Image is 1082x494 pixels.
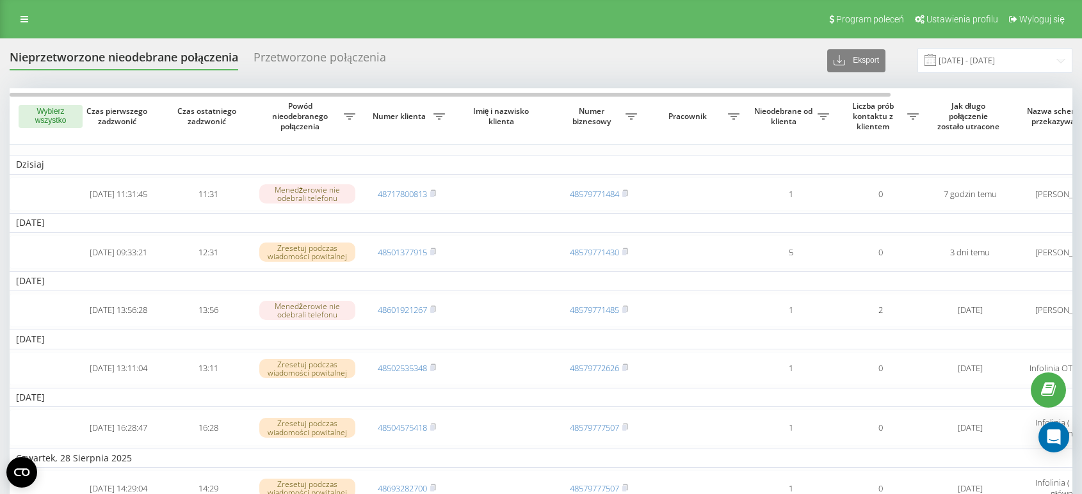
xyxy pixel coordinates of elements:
[74,235,163,269] td: [DATE] 09:33:21
[746,294,836,328] td: 1
[925,410,1015,445] td: [DATE]
[836,14,904,24] span: Program poleceń
[746,177,836,211] td: 1
[259,359,355,378] div: Zresetuj podczas wiadomości powitalnej
[570,188,619,200] a: 48579771484
[378,246,427,258] a: 48501377915
[836,410,925,445] td: 0
[827,49,885,72] button: Eksport
[378,422,427,433] a: 48504575418
[74,352,163,386] td: [DATE] 13:11:04
[935,101,1005,131] span: Jak długo połączenie zostało utracone
[74,410,163,445] td: [DATE] 16:28:47
[378,304,427,315] a: 48601921267
[836,294,925,328] td: 2
[570,482,619,494] a: 48579777507
[746,410,836,445] td: 1
[254,51,386,70] div: Przetworzone połączenia
[259,101,344,131] span: Powód nieodebranego połączenia
[926,14,998,24] span: Ustawienia profilu
[925,177,1015,211] td: 7 godzin temu
[174,106,243,126] span: Czas ostatniego zadzwonić
[1019,14,1065,24] span: Wyloguj się
[368,111,433,122] span: Numer klienta
[259,184,355,203] div: Menedżerowie nie odebrali telefonu
[746,235,836,269] td: 5
[74,294,163,328] td: [DATE] 13:56:28
[74,177,163,211] td: [DATE] 11:31:45
[570,304,619,315] a: 48579771485
[925,235,1015,269] td: 3 dni temu
[378,188,427,200] a: 48717800813
[462,106,543,126] span: Imię i nazwisko klienta
[378,482,427,494] a: 48693282700
[6,457,37,488] button: Open CMP widget
[163,410,253,445] td: 16:28
[925,352,1015,386] td: [DATE]
[650,111,728,122] span: Pracownik
[259,243,355,262] div: Zresetuj podczas wiadomości powitalnej
[163,294,253,328] td: 13:56
[746,352,836,386] td: 1
[163,352,253,386] td: 13:11
[19,105,83,128] button: Wybierz wszystko
[836,177,925,211] td: 0
[842,101,907,131] span: Liczba prób kontaktu z klientem
[10,51,238,70] div: Nieprzetworzone nieodebrane połączenia
[836,352,925,386] td: 0
[378,362,427,374] a: 48502535348
[925,294,1015,328] td: [DATE]
[163,177,253,211] td: 11:31
[259,301,355,320] div: Menedżerowie nie odebrali telefonu
[836,235,925,269] td: 0
[570,422,619,433] a: 48579777507
[570,362,619,374] a: 48579772626
[560,106,626,126] span: Numer biznesowy
[84,106,153,126] span: Czas pierwszego zadzwonić
[752,106,818,126] span: Nieodebrane od klienta
[1038,422,1069,452] div: Open Intercom Messenger
[570,246,619,258] a: 48579771430
[259,418,355,437] div: Zresetuj podczas wiadomości powitalnej
[163,235,253,269] td: 12:31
